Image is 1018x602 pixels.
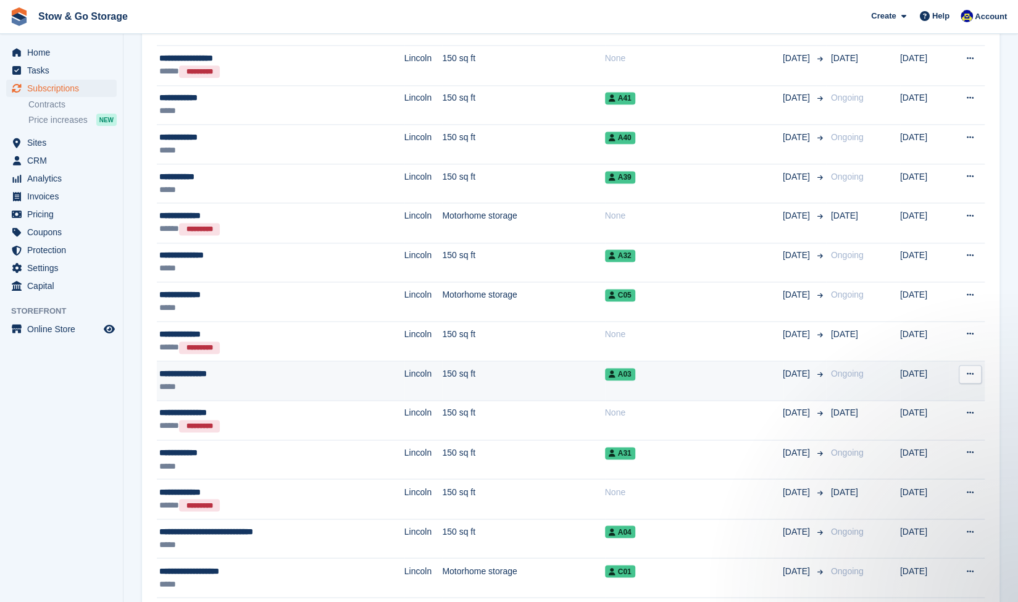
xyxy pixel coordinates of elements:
[442,85,604,125] td: 150 sq ft
[27,134,101,151] span: Sites
[6,259,117,277] a: menu
[404,440,443,479] td: Lincoln
[900,243,949,282] td: [DATE]
[27,224,101,241] span: Coupons
[831,132,864,142] span: Ongoing
[831,290,864,299] span: Ongoing
[900,85,949,125] td: [DATE]
[900,479,949,519] td: [DATE]
[404,46,443,85] td: Lincoln
[6,241,117,259] a: menu
[404,282,443,322] td: Lincoln
[28,99,117,111] a: Contracts
[783,288,812,301] span: [DATE]
[404,479,443,519] td: Lincoln
[27,44,101,61] span: Home
[605,289,635,301] span: C05
[27,62,101,79] span: Tasks
[783,525,812,538] span: [DATE]
[404,85,443,125] td: Lincoln
[6,152,117,169] a: menu
[6,277,117,295] a: menu
[404,164,443,203] td: Lincoln
[28,114,88,126] span: Price increases
[900,125,949,164] td: [DATE]
[961,10,973,22] img: Rob Good-Stephenson
[783,52,812,65] span: [DATE]
[831,487,858,496] span: [DATE]
[783,328,812,341] span: [DATE]
[27,152,101,169] span: CRM
[783,564,812,577] span: [DATE]
[6,170,117,187] a: menu
[27,320,101,338] span: Online Store
[605,565,635,577] span: C01
[404,519,443,558] td: Lincoln
[442,400,604,440] td: 150 sq ft
[102,322,117,337] a: Preview store
[605,171,635,183] span: A39
[605,132,635,144] span: A40
[605,249,635,262] span: A32
[6,206,117,223] a: menu
[442,361,604,401] td: 150 sq ft
[27,241,101,259] span: Protection
[27,277,101,295] span: Capital
[442,479,604,519] td: 150 sq ft
[605,525,635,538] span: A04
[404,400,443,440] td: Lincoln
[831,369,864,378] span: Ongoing
[28,113,117,127] a: Price increases NEW
[900,519,949,558] td: [DATE]
[6,62,117,79] a: menu
[900,164,949,203] td: [DATE]
[442,558,604,598] td: Motorhome storage
[783,406,812,419] span: [DATE]
[6,320,117,338] a: menu
[442,164,604,203] td: 150 sq ft
[6,134,117,151] a: menu
[975,10,1007,23] span: Account
[831,329,858,339] span: [DATE]
[33,6,133,27] a: Stow & Go Storage
[605,485,783,498] div: None
[900,400,949,440] td: [DATE]
[831,526,864,536] span: Ongoing
[6,80,117,97] a: menu
[96,114,117,126] div: NEW
[442,282,604,322] td: Motorhome storage
[442,125,604,164] td: 150 sq ft
[831,250,864,260] span: Ongoing
[783,209,812,222] span: [DATE]
[27,80,101,97] span: Subscriptions
[442,440,604,479] td: 150 sq ft
[831,172,864,182] span: Ongoing
[404,125,443,164] td: Lincoln
[605,209,783,222] div: None
[831,408,858,417] span: [DATE]
[605,368,635,380] span: A03
[605,328,783,341] div: None
[404,321,443,361] td: Lincoln
[6,188,117,205] a: menu
[783,485,812,498] span: [DATE]
[442,321,604,361] td: 150 sq ft
[6,44,117,61] a: menu
[442,519,604,558] td: 150 sq ft
[783,131,812,144] span: [DATE]
[900,558,949,598] td: [DATE]
[900,203,949,243] td: [DATE]
[831,211,858,220] span: [DATE]
[783,170,812,183] span: [DATE]
[6,224,117,241] a: menu
[404,243,443,282] td: Lincoln
[900,282,949,322] td: [DATE]
[900,440,949,479] td: [DATE]
[442,243,604,282] td: 150 sq ft
[442,203,604,243] td: Motorhome storage
[783,367,812,380] span: [DATE]
[10,7,28,26] img: stora-icon-8386f47178a22dfd0bd8f6a31ec36ba5ce8667c1dd55bd0f319d3a0aa187defe.svg
[27,170,101,187] span: Analytics
[442,46,604,85] td: 150 sq ft
[871,10,896,22] span: Create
